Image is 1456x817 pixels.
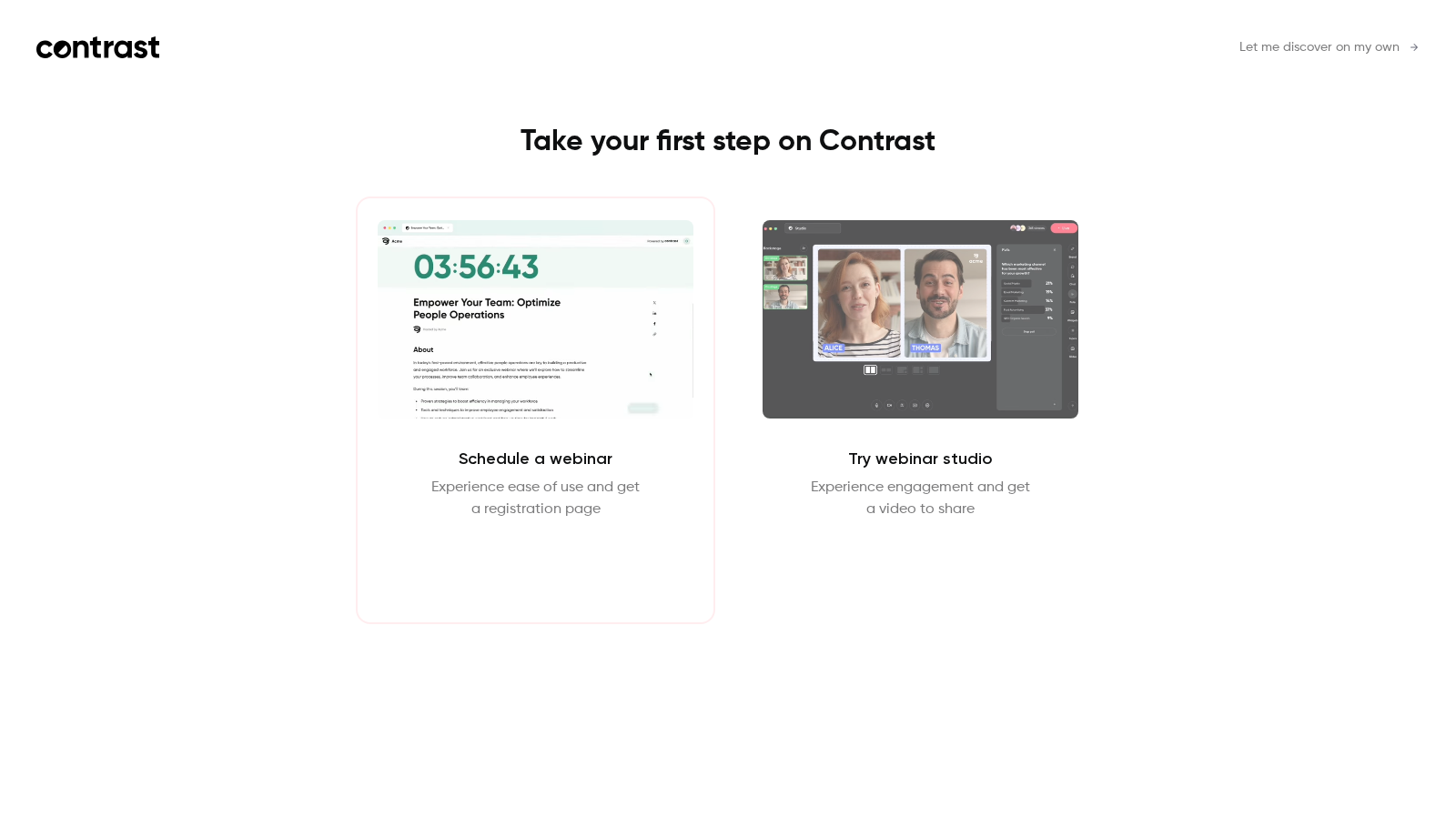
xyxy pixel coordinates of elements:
[458,542,613,586] button: Schedule webinar
[811,477,1030,520] p: Experience engagement and get a video to share
[459,448,612,469] h2: Schedule a webinar
[1239,38,1400,57] span: Let me discover on my own
[848,448,993,469] h2: Try webinar studio
[319,124,1137,160] h1: Take your first step on Contrast
[431,477,640,520] p: Experience ease of use and get a registration page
